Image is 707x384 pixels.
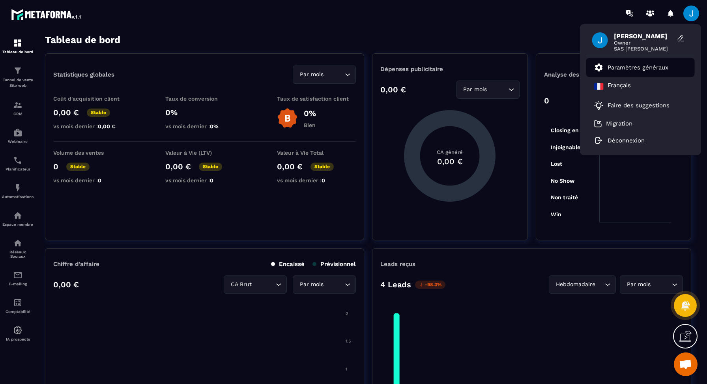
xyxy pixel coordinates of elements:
p: Tableau de bord [2,50,34,54]
p: Bien [304,122,316,128]
img: automations [13,183,22,193]
p: Encaissé [271,260,305,268]
input: Search for option [489,85,507,94]
img: formation [13,66,22,75]
tspan: Injoignable [550,144,580,151]
p: 0,00 € [277,162,303,171]
a: formationformationCRM [2,94,34,122]
p: IA prospects [2,337,34,341]
p: vs mois dernier : [53,123,132,129]
span: Hebdomadaire [554,280,597,289]
a: social-networksocial-networkRéseaux Sociaux [2,232,34,264]
tspan: Win [550,211,561,217]
div: Search for option [224,275,287,294]
p: Tunnel de vente Site web [2,77,34,88]
a: formationformationTunnel de vente Site web [2,60,34,94]
p: E-mailing [2,282,34,286]
tspan: 2 [675,367,678,372]
tspan: Closing en cours [550,127,595,134]
img: email [13,270,22,280]
p: vs mois dernier : [165,123,244,129]
div: Search for option [549,275,616,294]
span: Par mois [462,85,489,94]
p: Coût d'acquisition client [53,96,132,102]
tspan: 1.5 [346,339,351,344]
span: Par mois [625,280,652,289]
span: SAS [PERSON_NAME] [614,46,673,52]
img: formation [13,100,22,110]
input: Search for option [253,280,274,289]
p: CRM [2,112,34,116]
input: Search for option [325,280,343,289]
img: scheduler [13,155,22,165]
h3: Tableau de bord [45,34,120,45]
p: 0 [544,96,549,105]
p: 0,00 € [380,85,406,94]
a: automationsautomationsWebinaire [2,122,34,150]
a: emailemailE-mailing [2,264,34,292]
p: Stable [199,163,222,171]
tspan: Lost [550,161,562,167]
p: Migration [606,120,632,127]
span: 0% [210,123,219,129]
a: automationsautomationsAutomatisations [2,177,34,205]
div: Search for option [293,66,356,84]
p: Dépenses publicitaire [380,66,519,73]
a: schedulerschedulerPlanificateur [2,150,34,177]
p: Faire des suggestions [608,102,670,109]
a: Paramètres généraux [594,63,668,72]
input: Search for option [325,70,343,79]
p: Taux de satisfaction client [277,96,356,102]
span: 0 [210,177,213,184]
a: automationsautomationsEspace membre [2,205,34,232]
input: Search for option [652,280,670,289]
tspan: 1 [346,367,347,372]
p: 0 [53,162,58,171]
span: CA Brut [229,280,253,289]
p: Comptabilité [2,309,34,314]
p: Taux de conversion [165,96,244,102]
p: 4 Leads [380,280,411,289]
p: Espace membre [2,222,34,227]
tspan: 2 [346,311,348,316]
p: Français [608,82,631,91]
p: Stable [310,163,334,171]
p: Statistiques globales [53,71,114,78]
span: 0 [322,177,325,184]
p: Chiffre d’affaire [53,260,99,268]
p: Déconnexion [608,137,645,144]
img: b-badge-o.b3b20ee6.svg [277,108,298,129]
tspan: No Show [550,178,574,184]
p: Paramètres généraux [608,64,668,71]
input: Search for option [597,280,603,289]
a: formationformationTableau de bord [2,32,34,60]
p: Stable [87,109,110,117]
p: Volume des ventes [53,150,132,156]
span: Par mois [298,70,325,79]
p: 0% [304,109,316,118]
p: Automatisations [2,195,34,199]
p: 0% [165,108,244,117]
tspan: Non traité [550,194,578,200]
p: 0,00 € [53,108,79,117]
img: accountant [13,298,22,307]
a: Migration [594,120,632,127]
p: Valeur à Vie (LTV) [165,150,244,156]
span: [PERSON_NAME] [614,32,673,40]
p: Webinaire [2,139,34,144]
p: Planificateur [2,167,34,171]
img: formation [13,38,22,48]
p: -98.3% [415,281,445,289]
span: Par mois [298,280,325,289]
p: Leads reçus [380,260,415,268]
p: Analyse des Leads [544,71,613,78]
div: Search for option [293,275,356,294]
div: Search for option [456,81,520,99]
img: automations [13,211,22,220]
img: logo [11,7,82,21]
div: Search for option [620,275,683,294]
a: Faire des suggestions [594,101,677,110]
p: vs mois dernier : [277,177,356,184]
a: Ouvrir le chat [674,352,698,376]
p: 0,00 € [165,162,191,171]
